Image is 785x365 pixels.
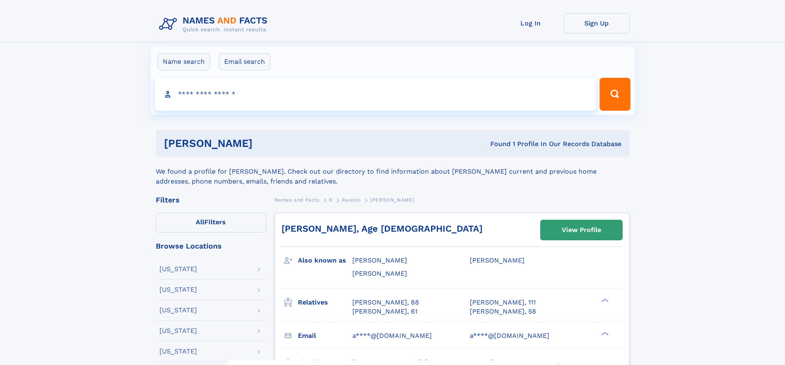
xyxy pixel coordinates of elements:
[281,223,483,234] a: [PERSON_NAME], Age [DEMOGRAPHIC_DATA]
[564,13,630,33] a: Sign Up
[470,298,536,307] a: [PERSON_NAME], 111
[196,218,204,226] span: All
[599,331,609,336] div: ❯
[298,295,352,309] h3: Relatives
[470,307,536,316] a: [PERSON_NAME], 58
[159,286,197,293] div: [US_STATE]
[156,242,266,250] div: Browse Locations
[219,53,270,70] label: Email search
[352,256,407,264] span: [PERSON_NAME]
[159,328,197,334] div: [US_STATE]
[370,197,414,203] span: [PERSON_NAME]
[352,270,407,277] span: [PERSON_NAME]
[470,256,525,264] span: [PERSON_NAME]
[599,298,609,303] div: ❯
[155,78,596,111] input: search input
[371,139,621,149] div: Found 1 Profile In Our Records Database
[342,197,361,203] span: Raviolo
[600,78,630,111] button: Search Button
[159,307,197,314] div: [US_STATE]
[159,266,197,272] div: [US_STATE]
[562,221,601,239] div: View Profile
[156,157,630,186] div: We found a profile for [PERSON_NAME]. Check out our directory to find information about [PERSON_N...
[541,220,622,240] a: View Profile
[298,253,352,267] h3: Also known as
[298,329,352,343] h3: Email
[164,138,372,149] h1: [PERSON_NAME]
[329,195,333,205] a: R
[342,195,361,205] a: Raviolo
[498,13,564,33] a: Log In
[274,195,320,205] a: Names and Facts
[156,13,274,35] img: Logo Names and Facts
[329,197,333,203] span: R
[352,307,417,316] a: [PERSON_NAME], 61
[159,348,197,355] div: [US_STATE]
[157,53,210,70] label: Name search
[156,213,266,232] label: Filters
[156,196,266,204] div: Filters
[352,298,419,307] a: [PERSON_NAME], 88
